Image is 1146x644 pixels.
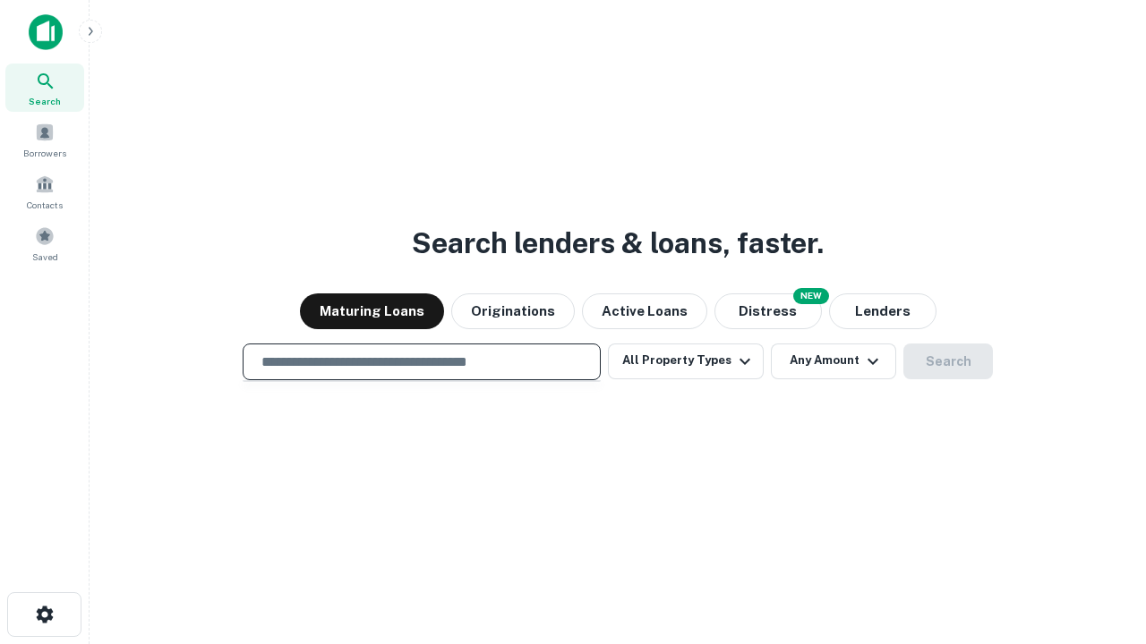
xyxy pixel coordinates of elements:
a: Contacts [5,167,84,216]
span: Borrowers [23,146,66,160]
button: All Property Types [608,343,764,379]
button: Active Loans [582,293,707,329]
div: NEW [793,288,829,304]
button: Originations [451,293,575,329]
img: capitalize-icon.png [29,14,63,50]
h3: Search lenders & loans, faster. [412,222,824,265]
a: Saved [5,219,84,267]
span: Saved [32,250,58,264]
iframe: Chat Widget [1056,501,1146,587]
a: Borrowers [5,115,84,164]
span: Contacts [27,198,63,212]
a: Search [5,64,84,112]
button: Search distressed loans with lien and other non-mortgage details. [714,293,822,329]
button: Maturing Loans [300,293,444,329]
span: Search [29,94,61,108]
button: Lenders [829,293,936,329]
button: Any Amount [771,343,896,379]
